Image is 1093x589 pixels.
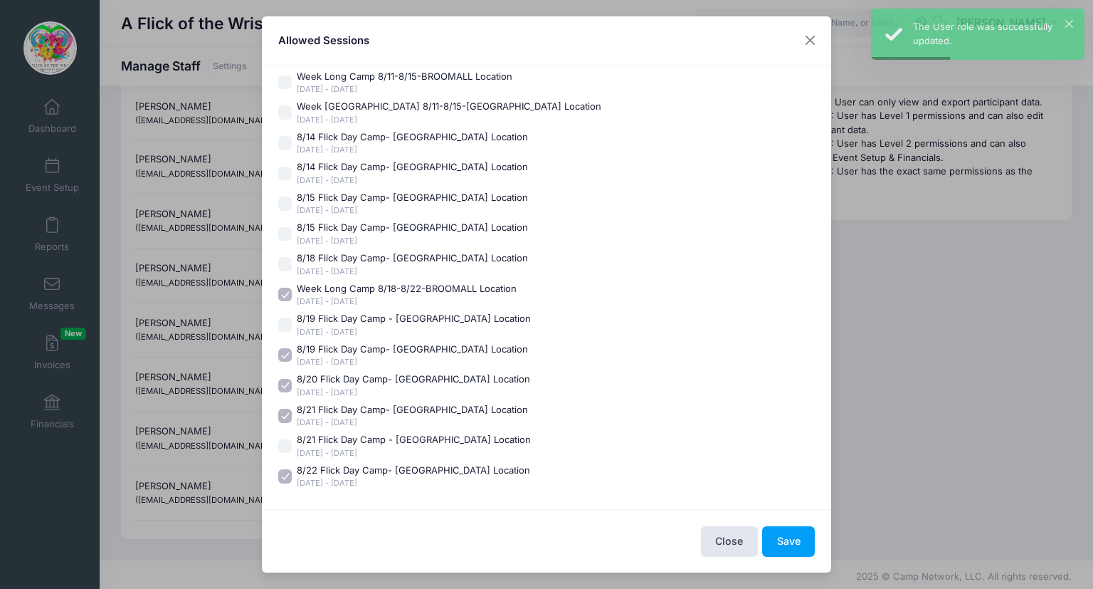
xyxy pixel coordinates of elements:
div: [DATE] - [DATE] [297,326,531,338]
div: [DATE] - [DATE] [297,356,528,368]
div: 8/15 Flick Day Camp- [GEOGRAPHIC_DATA] Location [297,221,528,235]
div: Week [GEOGRAPHIC_DATA] 8/11-8/15-[GEOGRAPHIC_DATA] Location [297,100,601,114]
div: [DATE] - [DATE] [297,83,512,95]
div: 8/14 Flick Day Camp- [GEOGRAPHIC_DATA] Location [297,160,528,174]
div: [DATE] - [DATE] [297,204,528,217]
button: Close [798,28,823,53]
input: Week Long Camp 8/11-8/15-BROOMALL Location[DATE] - [DATE] [278,75,292,90]
input: 8/14 Flick Day Camp- [GEOGRAPHIC_DATA] Location[DATE] - [DATE] [278,167,292,181]
input: 8/19 Flick Day Camp - [GEOGRAPHIC_DATA] Location[DATE] - [DATE] [278,318,292,332]
div: Week Long Camp 8/18-8/22-BROOMALL Location [297,282,517,296]
div: The User role was successfully updated. [913,20,1073,48]
button: Save [762,526,815,557]
div: 8/21 Flick Day Camp- [GEOGRAPHIC_DATA] Location [297,403,528,417]
button: × [1065,20,1073,28]
input: 8/22 Flick Day Camp- [GEOGRAPHIC_DATA] Location[DATE] - [DATE] [278,469,292,484]
input: 8/18 Flick Day Camp- [GEOGRAPHIC_DATA] Location[DATE] - [DATE] [278,257,292,271]
div: 8/19 Flick Day Camp - [GEOGRAPHIC_DATA] Location [297,312,531,326]
h5: Allowed Sessions [278,33,369,48]
div: 8/14 Flick Day Camp- [GEOGRAPHIC_DATA] Location [297,130,528,145]
div: [DATE] - [DATE] [297,447,531,459]
div: [DATE] - [DATE] [297,235,528,247]
input: 8/19 Flick Day Camp- [GEOGRAPHIC_DATA] Location[DATE] - [DATE] [278,348,292,363]
input: 8/15 Flick Day Camp- [GEOGRAPHIC_DATA] Location[DATE] - [DATE] [278,197,292,211]
div: 8/22 Flick Day Camp- [GEOGRAPHIC_DATA] Location [297,464,530,478]
input: 8/14 Flick Day Camp- [GEOGRAPHIC_DATA] Location[DATE] - [DATE] [278,136,292,150]
div: 8/15 Flick Day Camp- [GEOGRAPHIC_DATA] Location [297,191,528,205]
div: 8/21 Flick Day Camp - [GEOGRAPHIC_DATA] Location [297,433,531,447]
div: Week Long Camp 8/11-8/15-BROOMALL Location [297,70,512,84]
div: [DATE] - [DATE] [297,144,528,156]
div: [DATE] - [DATE] [297,266,528,278]
div: [DATE] - [DATE] [297,174,528,187]
input: Week [GEOGRAPHIC_DATA] 8/11-8/15-[GEOGRAPHIC_DATA] Location[DATE] - [DATE] [278,105,292,120]
div: [DATE] - [DATE] [297,296,517,308]
input: 8/21 Flick Day Camp - [GEOGRAPHIC_DATA] Location[DATE] - [DATE] [278,439,292,454]
div: [DATE] - [DATE] [297,114,601,126]
input: Week Long Camp 8/18-8/22-BROOMALL Location[DATE] - [DATE] [278,288,292,302]
div: [DATE] - [DATE] [297,477,530,489]
div: 8/19 Flick Day Camp- [GEOGRAPHIC_DATA] Location [297,343,528,357]
input: 8/20 Flick Day Camp- [GEOGRAPHIC_DATA] Location[DATE] - [DATE] [278,379,292,393]
div: 8/18 Flick Day Camp- [GEOGRAPHIC_DATA] Location [297,251,528,266]
div: 8/20 Flick Day Camp- [GEOGRAPHIC_DATA] Location [297,372,530,387]
div: [DATE] - [DATE] [297,417,528,429]
input: 8/15 Flick Day Camp- [GEOGRAPHIC_DATA] Location[DATE] - [DATE] [278,227,292,241]
button: Close [701,526,758,557]
input: 8/21 Flick Day Camp- [GEOGRAPHIC_DATA] Location[DATE] - [DATE] [278,409,292,423]
div: [DATE] - [DATE] [297,387,530,399]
